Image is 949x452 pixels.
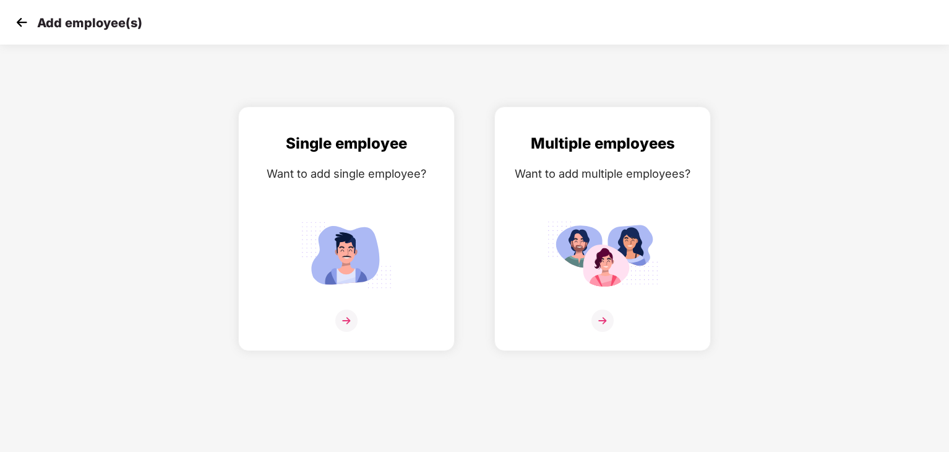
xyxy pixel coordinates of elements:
[251,165,442,183] div: Want to add single employee?
[547,216,658,293] img: svg+xml;base64,PHN2ZyB4bWxucz0iaHR0cDovL3d3dy53My5vcmcvMjAwMC9zdmciIGlkPSJNdWx0aXBsZV9lbXBsb3llZS...
[507,132,698,155] div: Multiple employees
[12,13,31,32] img: svg+xml;base64,PHN2ZyB4bWxucz0iaHR0cDovL3d3dy53My5vcmcvMjAwMC9zdmciIHdpZHRoPSIzMCIgaGVpZ2h0PSIzMC...
[335,310,358,332] img: svg+xml;base64,PHN2ZyB4bWxucz0iaHR0cDovL3d3dy53My5vcmcvMjAwMC9zdmciIHdpZHRoPSIzNiIgaGVpZ2h0PSIzNi...
[291,216,402,293] img: svg+xml;base64,PHN2ZyB4bWxucz0iaHR0cDovL3d3dy53My5vcmcvMjAwMC9zdmciIGlkPSJTaW5nbGVfZW1wbG95ZWUiIH...
[507,165,698,183] div: Want to add multiple employees?
[591,310,614,332] img: svg+xml;base64,PHN2ZyB4bWxucz0iaHR0cDovL3d3dy53My5vcmcvMjAwMC9zdmciIHdpZHRoPSIzNiIgaGVpZ2h0PSIzNi...
[251,132,442,155] div: Single employee
[37,15,142,30] p: Add employee(s)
